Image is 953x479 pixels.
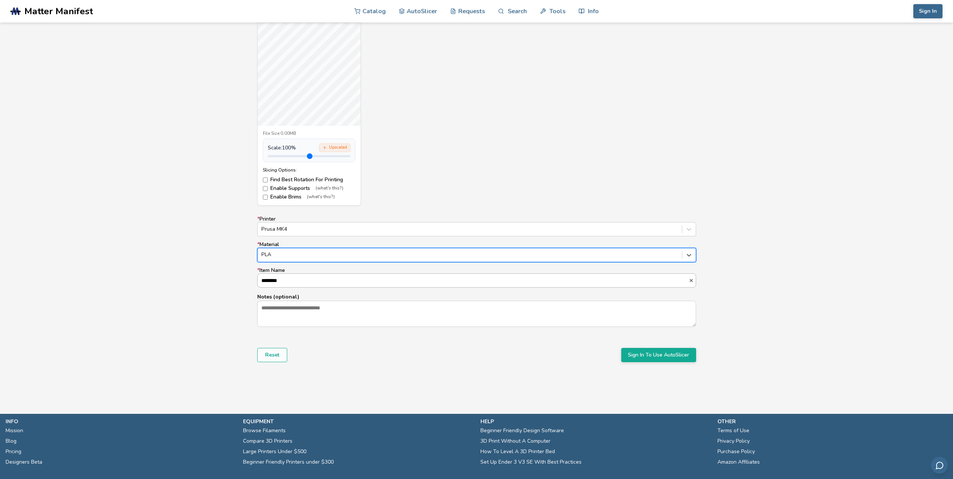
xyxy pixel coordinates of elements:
a: How To Level A 3D Printer Bed [480,446,555,457]
button: Reset [257,348,287,362]
a: Terms of Use [717,425,749,436]
span: Scale: 100 % [268,145,296,151]
button: Sign In To Use AutoSlicer [621,348,696,362]
a: Purchase Policy [717,446,755,457]
a: 3D Print Without A Computer [480,436,550,446]
button: *Item Name [689,278,696,283]
div: File Size: 0.00MB [263,131,355,136]
input: Enable Supports(what's this?) [263,186,268,191]
label: Material [257,242,696,262]
div: Slicing Options: [263,167,355,173]
span: (what's this?) [316,186,343,191]
label: Enable Brims [263,194,355,200]
a: Blog [6,436,16,446]
span: (what's this?) [307,194,335,200]
a: Designers Beta [6,457,42,467]
a: Compare 3D Printers [243,436,292,446]
a: Set Up Ender 3 V3 SE With Best Practices [480,457,582,467]
a: Beginner Friendly Design Software [480,425,564,436]
p: help [480,418,710,425]
div: Upscaled [319,143,350,152]
a: Privacy Policy [717,436,750,446]
input: Find Best Rotation For Printing [263,178,268,182]
a: Browse Filaments [243,425,286,436]
label: Printer [257,216,696,236]
label: Enable Supports [263,185,355,191]
a: Pricing [6,446,21,457]
a: Large Printers Under $500 [243,446,306,457]
input: Enable Brims(what's this?) [263,195,268,200]
p: Notes (optional) [257,293,696,301]
span: Matter Manifest [24,6,93,16]
button: Sign In [913,4,943,18]
a: Beginner Friendly Printers under $300 [243,457,334,467]
input: *Item Name [258,274,689,287]
p: info [6,418,236,425]
a: Amazon Affiliates [717,457,760,467]
button: Send feedback via email [931,457,948,474]
p: equipment [243,418,473,425]
label: Item Name [257,267,696,288]
a: Mission [6,425,23,436]
label: Find Best Rotation For Printing [263,177,355,183]
p: other [717,418,947,425]
textarea: Notes (optional) [258,301,696,327]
